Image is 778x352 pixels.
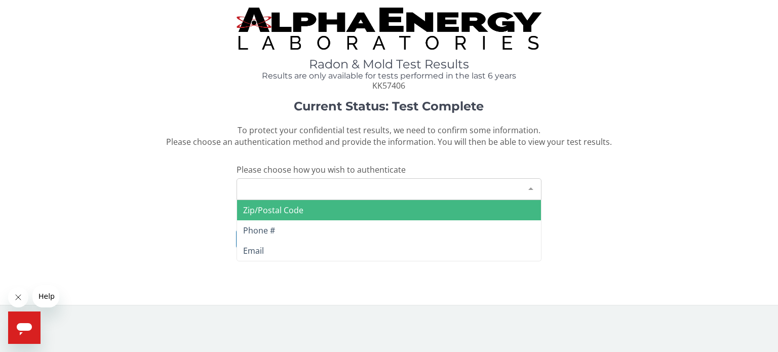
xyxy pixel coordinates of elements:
span: Please choose how you wish to authenticate [237,164,406,175]
span: Zip/Postal Code [243,205,303,216]
strong: Current Status: Test Complete [294,99,484,113]
iframe: Message from company [32,285,59,307]
span: Phone # [243,225,275,236]
span: KK57406 [372,80,405,91]
button: I need help [236,229,541,248]
iframe: Button to launch messaging window [8,311,41,344]
iframe: Close message [8,287,28,307]
h1: Radon & Mold Test Results [237,58,541,71]
span: Email [243,245,264,256]
span: To protect your confidential test results, we need to confirm some information. Please choose an ... [166,125,612,147]
img: TightCrop.jpg [237,8,541,50]
h4: Results are only available for tests performed in the last 6 years [237,71,541,81]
